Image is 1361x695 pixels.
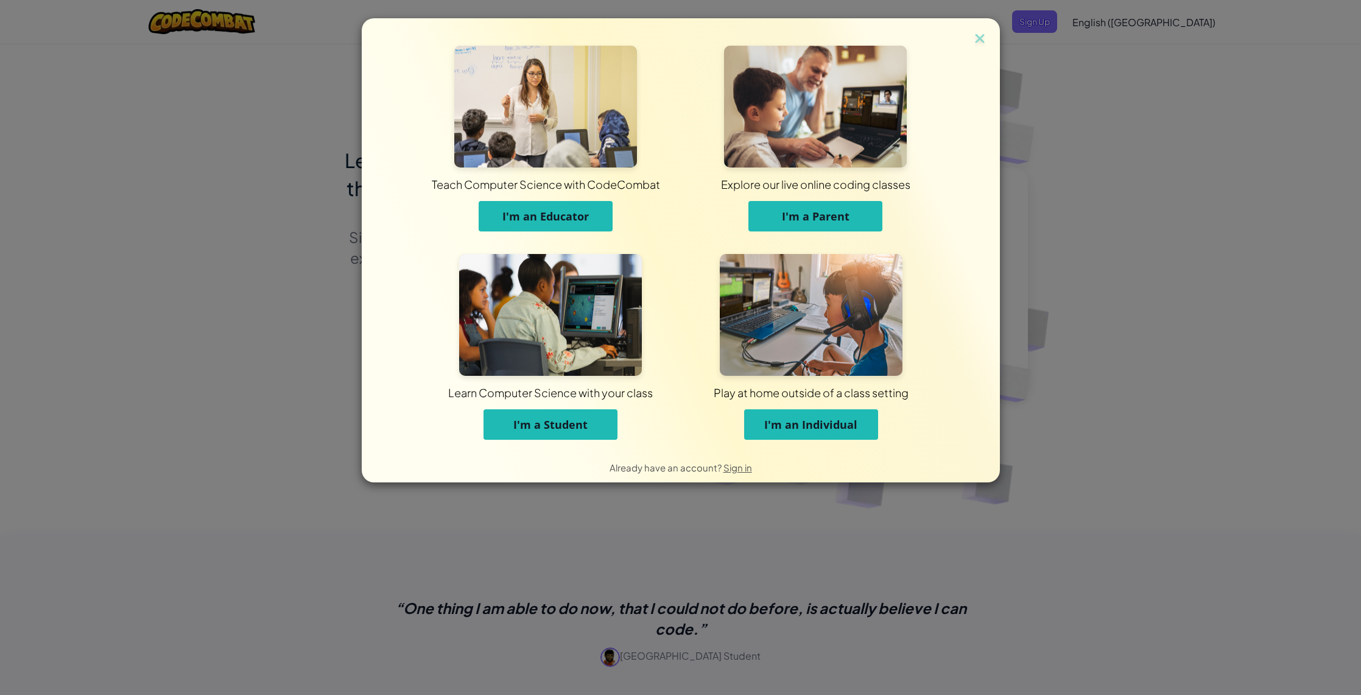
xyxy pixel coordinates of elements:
button: I'm a Parent [748,201,882,231]
span: I'm an Individual [764,417,857,432]
div: Play at home outside of a class setting [512,385,1111,400]
img: For Educators [454,46,637,168]
img: For Individuals [720,254,902,376]
span: I'm a Student [513,417,588,432]
img: For Students [459,254,642,376]
img: For Parents [724,46,907,168]
button: I'm a Student [484,409,617,440]
span: Already have an account? [610,462,723,473]
div: Explore our live online coding classes [502,177,1129,192]
img: close icon [972,30,988,49]
button: I'm an Educator [479,201,613,231]
span: I'm a Parent [782,209,849,224]
button: I'm an Individual [744,409,878,440]
a: Sign in [723,462,752,473]
span: I'm an Educator [502,209,589,224]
